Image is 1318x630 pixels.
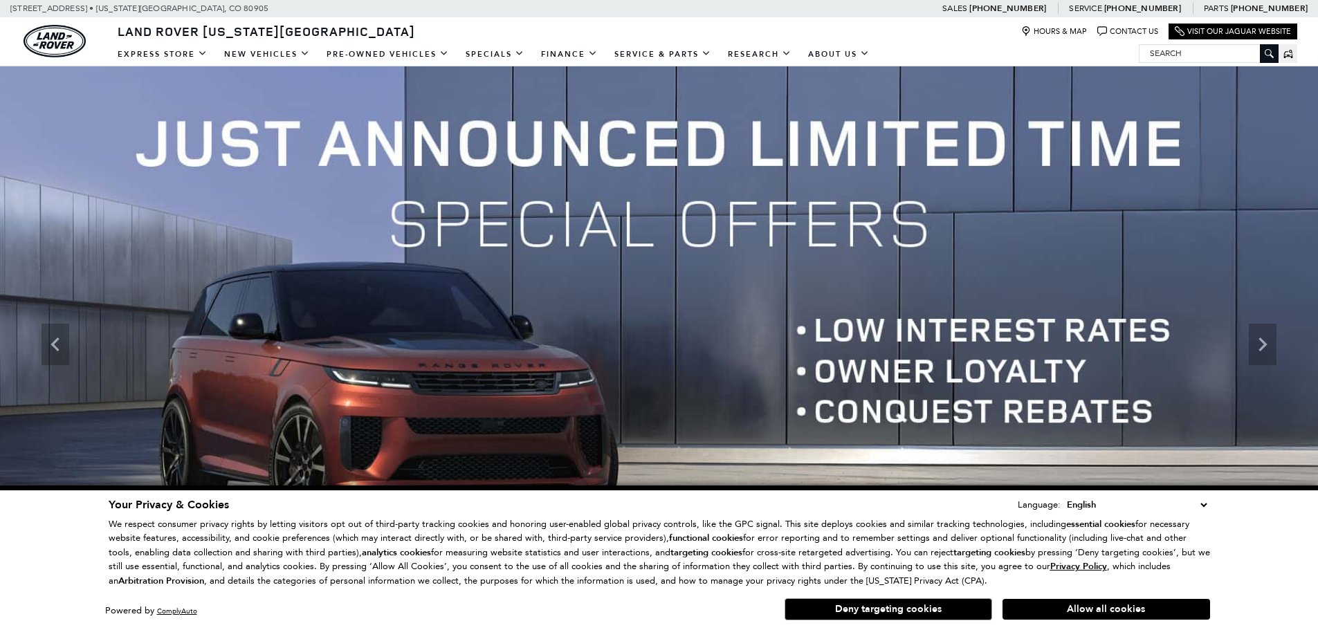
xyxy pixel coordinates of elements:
a: Land Rover [US_STATE][GEOGRAPHIC_DATA] [109,23,423,39]
strong: functional cookies [669,532,743,544]
p: We respect consumer privacy rights by letting visitors opt out of third-party tracking cookies an... [109,517,1210,589]
span: Service [1069,3,1101,13]
span: Your Privacy & Cookies [109,497,229,512]
a: Contact Us [1097,26,1158,37]
a: [PHONE_NUMBER] [1104,3,1181,14]
a: Research [720,42,800,66]
a: [PHONE_NUMBER] [969,3,1046,14]
a: Privacy Policy [1050,561,1107,571]
a: New Vehicles [216,42,318,66]
strong: targeting cookies [670,546,742,559]
div: Previous [42,324,69,365]
img: Land Rover [24,25,86,57]
strong: targeting cookies [953,546,1025,559]
a: EXPRESS STORE [109,42,216,66]
span: Land Rover [US_STATE][GEOGRAPHIC_DATA] [118,23,415,39]
a: Pre-Owned Vehicles [318,42,457,66]
strong: analytics cookies [362,546,431,559]
strong: essential cookies [1066,518,1135,530]
strong: Arbitration Provision [118,575,204,587]
a: Finance [533,42,606,66]
div: Next [1249,324,1276,365]
a: Specials [457,42,533,66]
a: [PHONE_NUMBER] [1231,3,1308,14]
a: [STREET_ADDRESS] • [US_STATE][GEOGRAPHIC_DATA], CO 80905 [10,3,268,13]
a: About Us [800,42,878,66]
select: Language Select [1063,497,1210,512]
input: Search [1139,45,1278,62]
span: Sales [942,3,967,13]
a: ComplyAuto [157,606,197,615]
button: Allow all cookies [1003,599,1210,620]
a: Hours & Map [1021,26,1087,37]
button: Deny targeting cookies [785,598,992,620]
nav: Main Navigation [109,42,878,66]
div: Powered by [105,606,197,615]
u: Privacy Policy [1050,560,1107,573]
a: Visit Our Jaguar Website [1175,26,1291,37]
a: Service & Parts [606,42,720,66]
span: Parts [1204,3,1229,13]
div: Language: [1018,500,1061,509]
a: land-rover [24,25,86,57]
